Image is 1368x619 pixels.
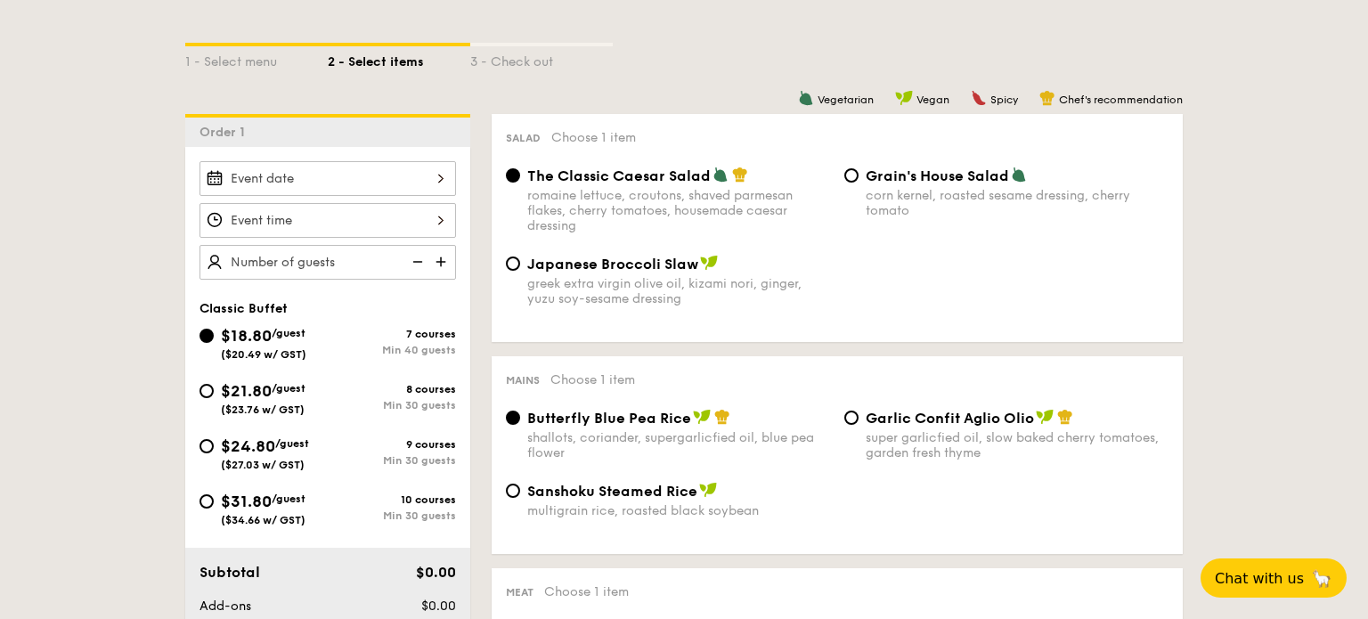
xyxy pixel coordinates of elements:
[844,411,859,425] input: Garlic Confit Aglio Oliosuper garlicfied oil, slow baked cherry tomatoes, garden fresh thyme
[1057,409,1073,425] img: icon-chef-hat.a58ddaea.svg
[732,167,748,183] img: icon-chef-hat.a58ddaea.svg
[328,344,456,356] div: Min 40 guests
[328,328,456,340] div: 7 courses
[221,403,305,416] span: ($23.76 w/ GST)
[866,188,1168,218] div: corn kernel, roasted sesame dressing, cherry tomato
[199,301,288,316] span: Classic Buffet
[527,410,691,427] span: Butterfly Blue Pea Rice
[714,409,730,425] img: icon-chef-hat.a58ddaea.svg
[1311,568,1332,589] span: 🦙
[844,168,859,183] input: Grain's House Saladcorn kernel, roasted sesame dressing, cherry tomato
[199,564,260,581] span: Subtotal
[506,257,520,271] input: Japanese Broccoli Slawgreek extra virgin olive oil, kizami nori, ginger, yuzu soy-sesame dressing
[818,94,874,106] span: Vegetarian
[712,167,729,183] img: icon-vegetarian.fe4039eb.svg
[221,459,305,471] span: ($27.03 w/ GST)
[328,399,456,411] div: Min 30 guests
[895,90,913,106] img: icon-vegan.f8ff3823.svg
[328,509,456,522] div: Min 30 guests
[199,599,251,614] span: Add-ons
[506,132,541,144] span: Salad
[221,514,305,526] span: ($34.66 w/ GST)
[199,384,214,398] input: $21.80/guest($23.76 w/ GST)8 coursesMin 30 guests
[550,372,635,387] span: Choose 1 item
[328,383,456,395] div: 8 courses
[328,46,470,71] div: 2 - Select items
[506,374,540,387] span: Mains
[272,327,305,339] span: /guest
[1215,570,1304,587] span: Chat with us
[272,382,305,395] span: /guest
[199,125,252,140] span: Order 1
[506,484,520,498] input: Sanshoku Steamed Ricemultigrain rice, roasted black soybean
[185,46,328,71] div: 1 - Select menu
[544,584,629,599] span: Choose 1 item
[527,256,698,273] span: Japanese Broccoli Slaw
[421,599,456,614] span: $0.00
[221,326,272,346] span: $18.80
[199,439,214,453] input: $24.80/guest($27.03 w/ GST)9 coursesMin 30 guests
[199,203,456,238] input: Event time
[221,436,275,456] span: $24.80
[328,438,456,451] div: 9 courses
[527,483,697,500] span: Sanshoku Steamed Rice
[1036,409,1054,425] img: icon-vegan.f8ff3823.svg
[275,437,309,450] span: /guest
[866,167,1009,184] span: Grain's House Salad
[272,493,305,505] span: /guest
[527,188,830,233] div: romaine lettuce, croutons, shaved parmesan flakes, cherry tomatoes, housemade caesar dressing
[221,381,272,401] span: $21.80
[470,46,613,71] div: 3 - Check out
[199,494,214,509] input: $31.80/guest($34.66 w/ GST)10 coursesMin 30 guests
[221,348,306,361] span: ($20.49 w/ GST)
[199,245,456,280] input: Number of guests
[328,493,456,506] div: 10 courses
[971,90,987,106] img: icon-spicy.37a8142b.svg
[866,430,1168,460] div: super garlicfied oil, slow baked cherry tomatoes, garden fresh thyme
[1011,167,1027,183] img: icon-vegetarian.fe4039eb.svg
[199,161,456,196] input: Event date
[506,586,533,599] span: Meat
[1201,558,1347,598] button: Chat with us🦙
[527,430,830,460] div: shallots, coriander, supergarlicfied oil, blue pea flower
[699,482,717,498] img: icon-vegan.f8ff3823.svg
[693,409,711,425] img: icon-vegan.f8ff3823.svg
[403,245,429,279] img: icon-reduce.1d2dbef1.svg
[700,255,718,271] img: icon-vegan.f8ff3823.svg
[221,492,272,511] span: $31.80
[199,329,214,343] input: $18.80/guest($20.49 w/ GST)7 coursesMin 40 guests
[1059,94,1183,106] span: Chef's recommendation
[429,245,456,279] img: icon-add.58712e84.svg
[990,94,1018,106] span: Spicy
[798,90,814,106] img: icon-vegetarian.fe4039eb.svg
[1039,90,1055,106] img: icon-chef-hat.a58ddaea.svg
[527,167,711,184] span: The Classic Caesar Salad
[506,411,520,425] input: Butterfly Blue Pea Riceshallots, coriander, supergarlicfied oil, blue pea flower
[866,410,1034,427] span: Garlic Confit Aglio Olio
[551,130,636,145] span: Choose 1 item
[527,276,830,306] div: greek extra virgin olive oil, kizami nori, ginger, yuzu soy-sesame dressing
[916,94,949,106] span: Vegan
[527,503,830,518] div: multigrain rice, roasted black soybean
[416,564,456,581] span: $0.00
[328,454,456,467] div: Min 30 guests
[506,168,520,183] input: The Classic Caesar Saladromaine lettuce, croutons, shaved parmesan flakes, cherry tomatoes, house...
